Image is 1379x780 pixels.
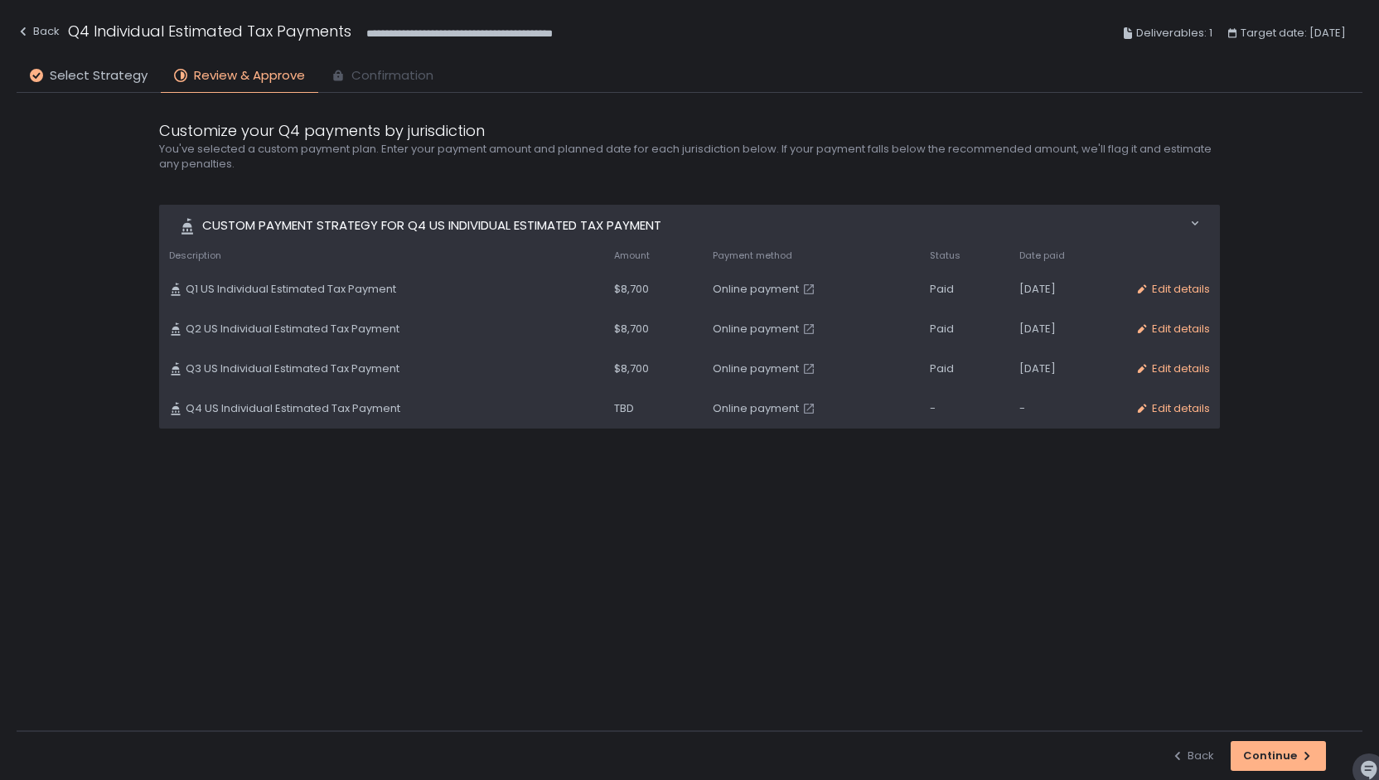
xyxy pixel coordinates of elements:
span: Customize your Q4 payments by jurisdiction [159,119,485,142]
button: Edit details [1135,361,1210,376]
span: Q1 US Individual Estimated Tax Payment [186,282,396,297]
div: [DATE] [1019,322,1115,337]
span: Q4 US Individual Estimated Tax Payment [186,401,400,416]
div: Paid [930,361,999,376]
span: $8,700 [614,361,649,376]
button: Back [17,20,60,47]
span: Description [169,250,221,262]
button: Continue [1231,741,1326,771]
span: Review & Approve [194,66,305,85]
span: Q2 US Individual Estimated Tax Payment [186,322,399,337]
div: Back [17,22,60,41]
div: [DATE] [1019,282,1115,297]
span: Online payment [713,401,799,416]
span: Target date: [DATE] [1241,23,1346,43]
span: $8,700 [614,282,649,297]
button: Back [1171,749,1214,763]
span: Amount [614,250,650,262]
span: Deliverables: 1 [1136,23,1212,43]
div: [DATE] [1019,361,1115,376]
span: Confirmation [351,66,433,85]
button: Edit details [1135,282,1210,297]
h2: You've selected a custom payment plan. Enter your payment amount and planned date for each jurisd... [159,142,1220,172]
span: TBD [614,401,634,416]
div: - [1019,401,1115,416]
div: Continue [1243,749,1314,763]
span: Custom Payment strategy for Q4 US Individual Estimated Tax Payment [202,216,661,235]
span: Status [930,250,960,262]
span: $8,700 [614,322,649,337]
span: Online payment [713,322,799,337]
div: - [930,401,999,416]
span: Online payment [713,282,799,297]
span: Select Strategy [50,66,148,85]
div: Paid [930,322,999,337]
h1: Q4 Individual Estimated Tax Payments [68,20,351,42]
div: Paid [930,282,999,297]
span: Payment method [713,250,792,262]
button: Edit details [1135,322,1210,337]
span: Date paid [1019,250,1065,262]
span: Q3 US Individual Estimated Tax Payment [186,361,399,376]
span: Online payment [713,361,799,376]
button: Edit details [1135,401,1210,416]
